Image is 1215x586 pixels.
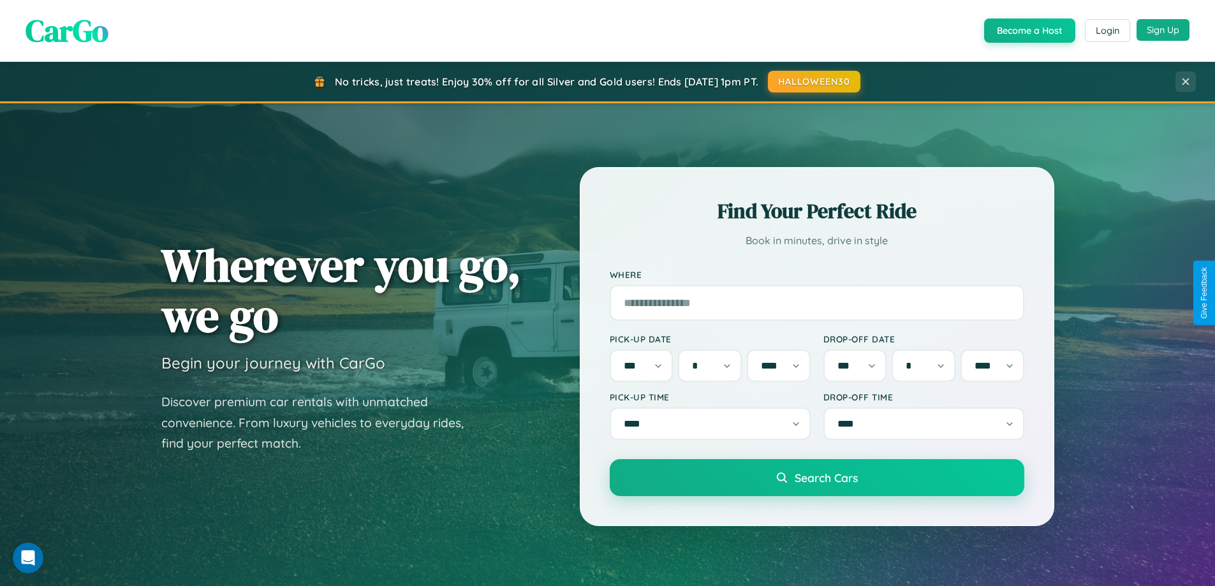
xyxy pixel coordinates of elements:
button: Become a Host [984,18,1075,43]
h1: Wherever you go, we go [161,240,521,341]
label: Drop-off Time [823,392,1024,402]
h2: Find Your Perfect Ride [610,197,1024,225]
label: Where [610,269,1024,280]
label: Pick-up Date [610,333,811,344]
span: No tricks, just treats! Enjoy 30% off for all Silver and Gold users! Ends [DATE] 1pm PT. [335,75,758,88]
span: CarGo [26,10,108,52]
label: Pick-up Time [610,392,811,402]
button: Sign Up [1137,19,1189,41]
p: Book in minutes, drive in style [610,231,1024,250]
label: Drop-off Date [823,333,1024,344]
button: HALLOWEEN30 [768,71,860,92]
iframe: Intercom live chat [13,543,43,573]
span: Search Cars [795,471,858,485]
div: Give Feedback [1200,267,1209,319]
button: Search Cars [610,459,1024,496]
h3: Begin your journey with CarGo [161,353,385,372]
button: Login [1085,19,1130,42]
p: Discover premium car rentals with unmatched convenience. From luxury vehicles to everyday rides, ... [161,392,480,454]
